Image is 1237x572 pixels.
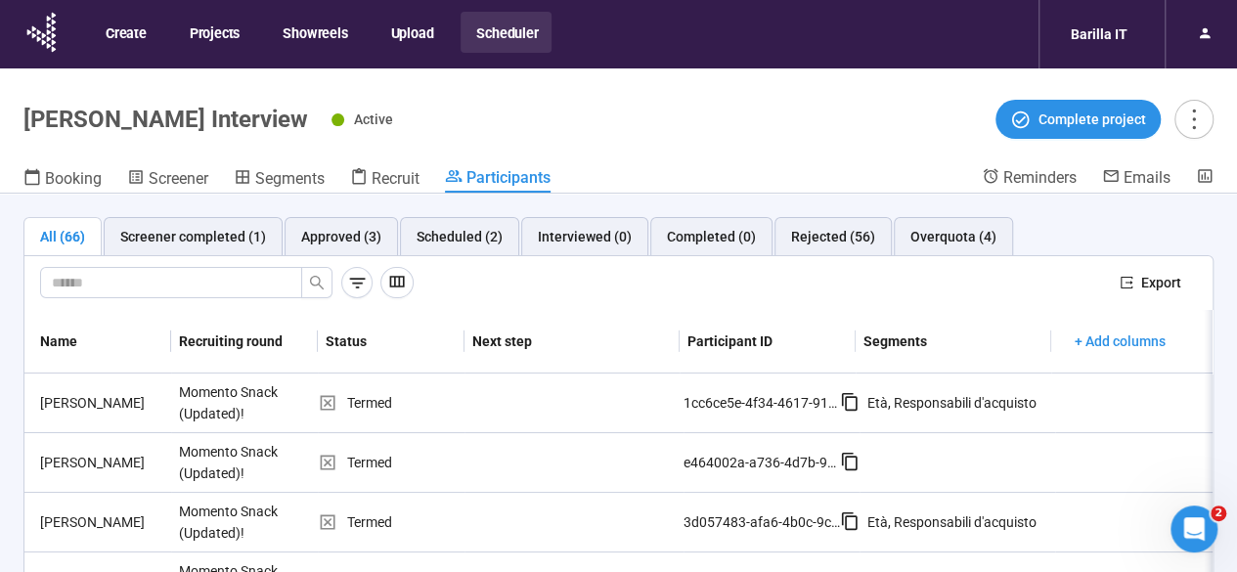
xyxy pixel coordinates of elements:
[1059,16,1139,53] div: Barilla IT
[171,374,318,432] div: Momento Snack (Updated)!
[32,511,171,533] div: [PERSON_NAME]
[171,493,318,551] div: Momento Snack (Updated)!
[301,267,332,298] button: search
[1171,506,1217,552] iframe: Intercom live chat
[24,310,171,374] th: Name
[174,12,253,53] button: Projects
[1102,167,1171,191] a: Emails
[867,392,1037,414] div: Età, Responsabili d'acquisto
[684,511,840,533] div: 3d057483-afa6-4b0c-9c52-7509601323d7
[32,392,171,414] div: [PERSON_NAME]
[867,511,1037,533] div: Età, Responsabili d'acquisto
[45,169,102,188] span: Booking
[318,511,464,533] div: Termed
[1104,267,1197,298] button: exportExport
[234,167,325,193] a: Segments
[1038,109,1146,130] span: Complete project
[267,12,361,53] button: Showreels
[1141,272,1181,293] span: Export
[464,310,680,374] th: Next step
[1180,106,1207,132] span: more
[667,226,756,247] div: Completed (0)
[309,275,325,290] span: search
[684,452,840,473] div: e464002a-a736-4d7b-902e-f8ae8d5fb0df
[1003,168,1077,187] span: Reminders
[466,168,551,187] span: Participants
[90,12,160,53] button: Create
[461,12,552,53] button: Scheduler
[301,226,381,247] div: Approved (3)
[1124,168,1171,187] span: Emails
[372,169,420,188] span: Recruit
[982,167,1077,191] a: Reminders
[445,167,551,193] a: Participants
[1174,100,1214,139] button: more
[171,433,318,492] div: Momento Snack (Updated)!
[120,226,266,247] div: Screener completed (1)
[23,106,308,133] h1: [PERSON_NAME] Interview
[1120,276,1133,289] span: export
[318,310,464,374] th: Status
[791,226,875,247] div: Rejected (56)
[538,226,632,247] div: Interviewed (0)
[995,100,1161,139] button: Complete project
[354,111,393,127] span: Active
[1075,330,1166,352] span: + Add columns
[23,167,102,193] a: Booking
[171,310,318,374] th: Recruiting round
[40,226,85,247] div: All (66)
[32,452,171,473] div: [PERSON_NAME]
[149,169,208,188] span: Screener
[1059,326,1181,357] button: + Add columns
[375,12,447,53] button: Upload
[1211,506,1226,521] span: 2
[417,226,503,247] div: Scheduled (2)
[127,167,208,193] a: Screener
[318,392,464,414] div: Termed
[350,167,420,193] a: Recruit
[318,452,464,473] div: Termed
[680,310,856,374] th: Participant ID
[910,226,996,247] div: Overquota (4)
[684,392,840,414] div: 1cc6ce5e-4f34-4617-91ff-5d6ee55df135
[856,310,1051,374] th: Segments
[255,169,325,188] span: Segments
